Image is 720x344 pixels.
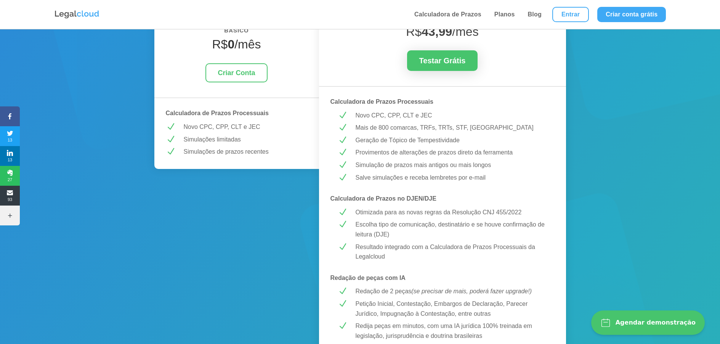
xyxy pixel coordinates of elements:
[338,173,347,182] span: N
[338,321,347,331] span: N
[338,123,347,132] span: N
[166,26,308,39] h6: BÁSICO
[228,37,234,51] strong: 0
[422,25,452,39] strong: 43,99
[338,160,347,170] span: N
[356,207,547,217] p: Otimizada para as novas regras da Resolução CNJ 455/2022
[356,111,547,121] p: Novo CPC, CPP, CLT e JEC
[356,299,547,318] p: Petição Inicial, Contestação, Embargos de Declaração, Parecer Jurídico, Impugnação à Contestação,...
[330,275,406,281] strong: Redação de peças com IA
[184,135,308,145] p: Simulações limitadas
[330,195,436,202] strong: Calculadora de Prazos no DJEN/DJE
[338,207,347,217] span: N
[166,135,175,144] span: N
[356,286,547,296] p: Redação de 2 peças
[356,242,547,262] div: Resultado integrado com a Calculadora de Prazos Processuais da Legalcloud
[356,123,547,133] p: Mais de 800 comarcas, TRFs, TRTs, STF, [GEOGRAPHIC_DATA]
[338,286,347,296] span: N
[552,7,589,22] a: Entrar
[597,7,666,22] a: Criar conta grátis
[338,111,347,120] span: N
[406,25,478,39] span: R$ /mês
[338,148,347,157] span: N
[356,135,547,145] p: Geração de Tópico de Tempestividade
[338,299,347,309] span: N
[356,173,547,183] p: Salve simulações e receba lembretes por e-mail
[407,50,478,71] a: Testar Grátis
[356,220,547,239] p: Escolha tipo de comunicação, destinatário e se houve confirmação de leitura (DJE)
[166,147,175,156] span: N
[184,122,308,132] p: Novo CPC, CPP, CLT e JEC
[356,160,547,170] p: Simulação de prazos mais antigos ou mais longos
[166,110,269,116] strong: Calculadora de Prazos Processuais
[356,321,547,341] p: Redija peças em minutos, com uma IA jurídica 100% treinada em legislação, jurisprudência e doutri...
[166,37,308,55] h4: R$ /mês
[356,148,547,158] p: Provimentos de alterações de prazos direto da ferramenta
[184,147,308,157] p: Simulações de prazos recentes
[330,98,433,105] strong: Calculadora de Prazos Processuais
[54,10,100,19] img: Logo da Legalcloud
[205,63,267,83] a: Criar Conta
[166,122,175,132] span: N
[338,220,347,229] span: N
[338,242,347,252] span: N
[411,288,532,294] em: (se precisar de mais, poderá fazer upgrade!)
[338,135,347,145] span: N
